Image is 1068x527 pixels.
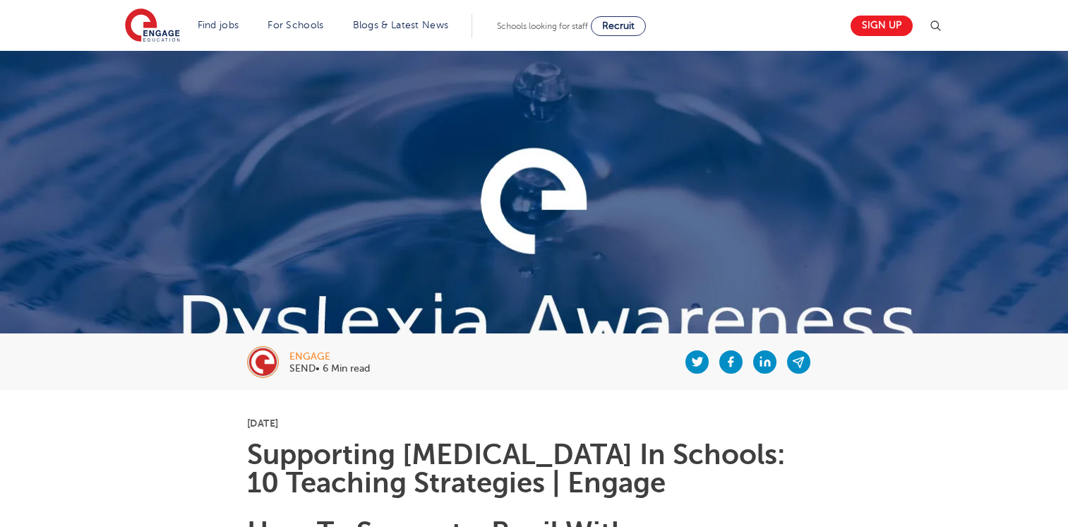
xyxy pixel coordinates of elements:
[591,16,646,36] a: Recruit
[289,364,370,374] p: SEND• 6 Min read
[497,21,588,31] span: Schools looking for staff
[353,20,449,30] a: Blogs & Latest News
[125,8,180,44] img: Engage Education
[602,20,635,31] span: Recruit
[851,16,913,36] a: Sign up
[198,20,239,30] a: Find jobs
[268,20,323,30] a: For Schools
[247,441,821,497] h1: Supporting [MEDICAL_DATA] In Schools: 10 Teaching Strategies | Engage
[247,418,821,428] p: [DATE]
[289,352,370,362] div: engage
